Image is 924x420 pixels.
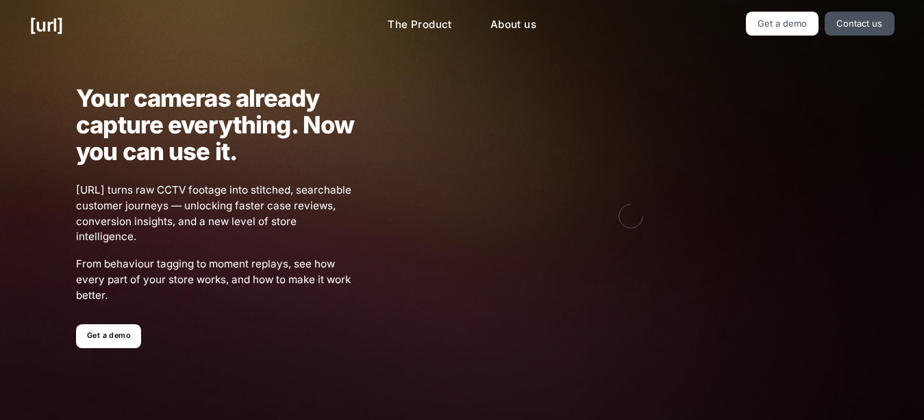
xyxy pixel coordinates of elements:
[746,12,819,36] a: Get a demo
[377,12,463,38] a: The Product
[29,12,63,38] a: [URL]
[479,12,547,38] a: About us
[76,85,355,165] h1: Your cameras already capture everything. Now you can use it.
[76,257,355,303] span: From behaviour tagging to moment replays, see how every part of your store works, and how to make...
[76,324,141,348] a: Get a demo
[825,12,895,36] a: Contact us
[76,183,355,245] span: [URL] turns raw CCTV footage into stitched, searchable customer journeys — unlocking faster case ...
